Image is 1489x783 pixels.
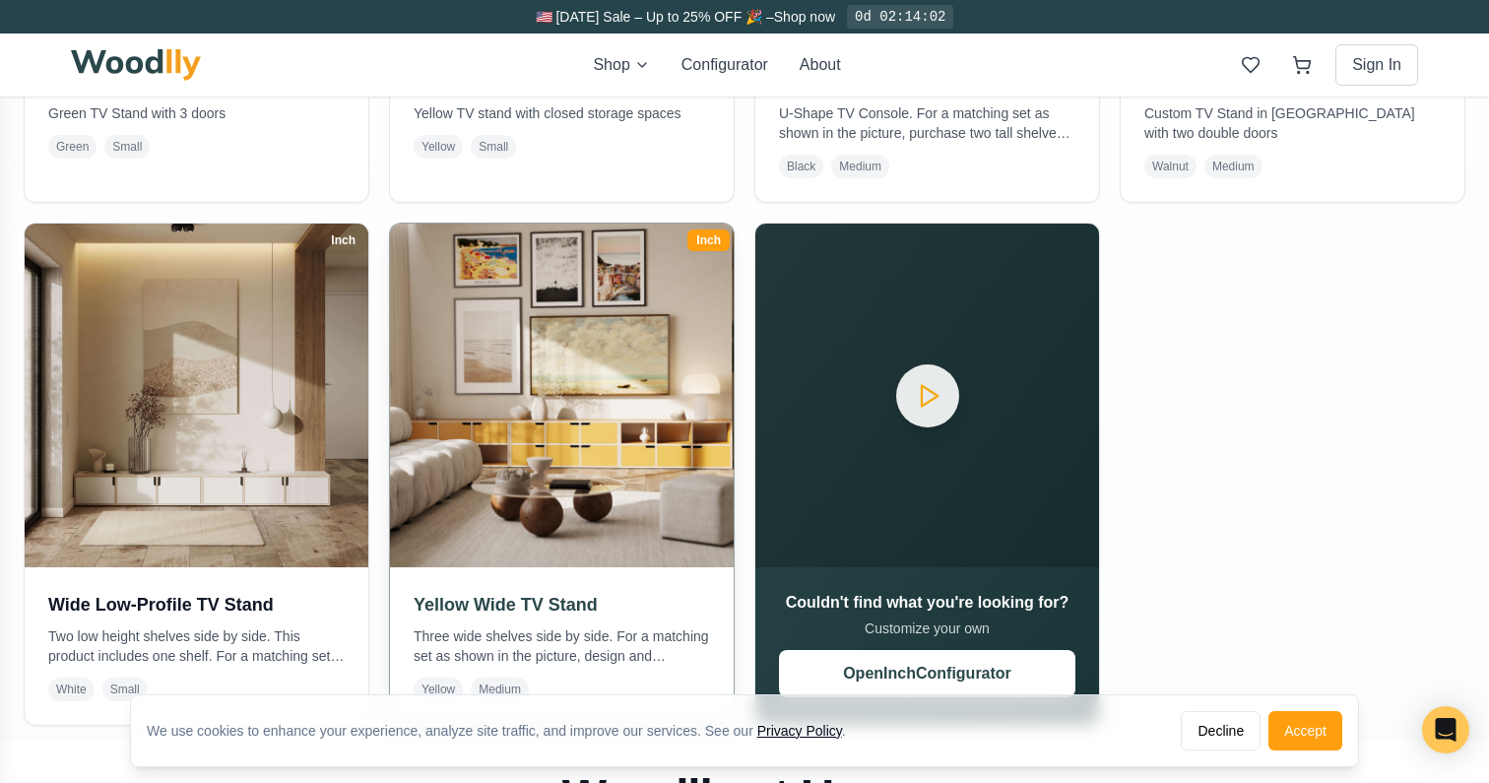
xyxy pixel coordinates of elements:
[102,678,148,701] span: Small
[1268,711,1342,750] button: Accept
[1422,706,1469,753] div: Open Intercom Messenger
[1181,711,1261,750] button: Decline
[471,135,516,159] span: Small
[831,155,889,178] span: Medium
[1144,155,1197,178] span: Walnut
[71,49,201,81] img: Woodlly
[414,591,710,619] h3: Yellow Wide TV Stand
[322,229,364,251] div: Inch
[471,678,529,701] span: Medium
[104,135,150,159] span: Small
[48,591,345,619] h3: Wide Low-Profile TV Stand
[687,229,730,251] div: Inch
[779,619,1075,638] p: Customize your own
[25,224,368,567] img: Wide Low-Profile TV Stand
[593,53,649,77] button: Shop
[536,9,774,25] span: 🇺🇸 [DATE] Sale – Up to 25% OFF 🎉 –
[681,53,768,77] button: Configurator
[381,215,742,575] img: Yellow Wide TV Stand
[48,135,97,159] span: Green
[1204,155,1262,178] span: Medium
[757,723,842,739] a: Privacy Policy
[414,135,463,159] span: Yellow
[847,5,953,29] div: 0d 02:14:02
[414,626,710,666] p: Three wide shelves side by side. For a matching set as shown in the picture, design and purchase ...
[48,103,345,123] p: Green TV Stand with 3 doors
[414,103,710,123] p: Yellow TV stand with closed storage spaces
[779,103,1075,143] p: U-Shape TV Console. For a matching set as shown in the picture, purchase two tall shelves and one...
[774,9,835,25] a: Shop now
[147,721,862,741] div: We use cookies to enhance your experience, analyze site traffic, and improve our services. See our .
[1144,103,1441,143] p: Custom TV Stand in [GEOGRAPHIC_DATA] with two double doors
[48,626,345,666] p: Two low height shelves side by side. This product includes one shelf. For a matching set as shown...
[779,591,1075,615] h3: Couldn't find what you're looking for?
[779,155,823,178] span: Black
[414,678,463,701] span: Yellow
[779,650,1075,697] button: OpenInchConfigurator
[800,53,841,77] button: About
[48,678,95,701] span: White
[1335,44,1418,86] button: Sign In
